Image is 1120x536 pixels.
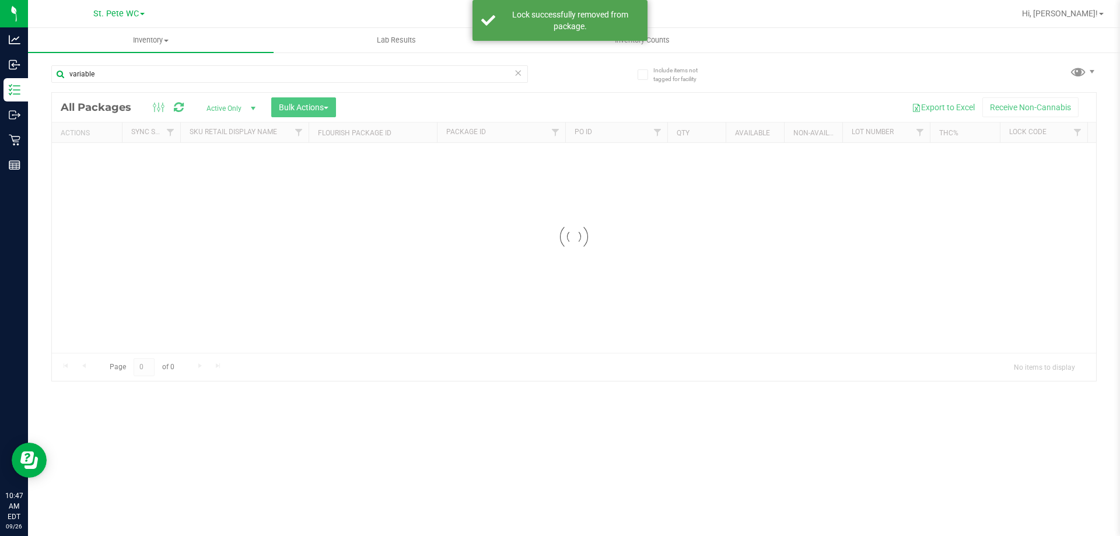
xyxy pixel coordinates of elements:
[361,35,432,45] span: Lab Results
[9,159,20,171] inline-svg: Reports
[9,34,20,45] inline-svg: Analytics
[502,9,639,32] div: Lock successfully removed from package.
[514,65,522,80] span: Clear
[93,9,139,19] span: St. Pete WC
[5,491,23,522] p: 10:47 AM EDT
[51,65,528,83] input: Search Package ID, Item Name, SKU, Lot or Part Number...
[5,522,23,531] p: 09/26
[274,28,519,52] a: Lab Results
[9,134,20,146] inline-svg: Retail
[28,35,274,45] span: Inventory
[12,443,47,478] iframe: Resource center
[9,84,20,96] inline-svg: Inventory
[28,28,274,52] a: Inventory
[9,109,20,121] inline-svg: Outbound
[1022,9,1098,18] span: Hi, [PERSON_NAME]!
[9,59,20,71] inline-svg: Inbound
[653,66,712,83] span: Include items not tagged for facility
